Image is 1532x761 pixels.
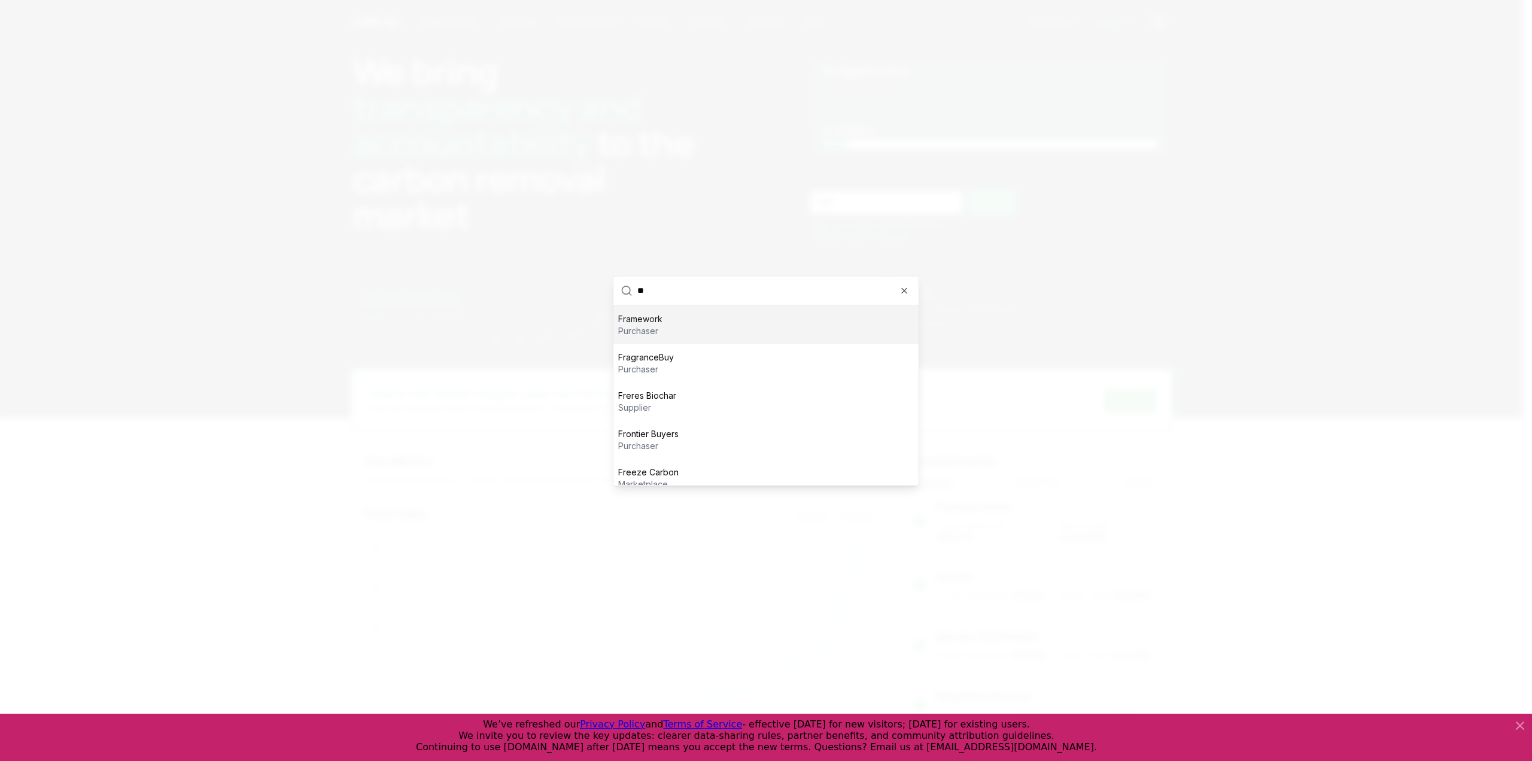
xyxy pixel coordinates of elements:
p: purchaser [618,439,679,451]
p: FragranceBuy [618,351,674,363]
p: Frontier Buyers [618,428,679,439]
p: Freeze Carbon [618,466,679,478]
p: supplier [618,401,676,413]
p: Freres Biochar [618,389,676,401]
p: marketplace [618,478,679,490]
p: purchaser [618,325,662,336]
p: Framework [618,313,662,325]
p: purchaser [618,363,674,375]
